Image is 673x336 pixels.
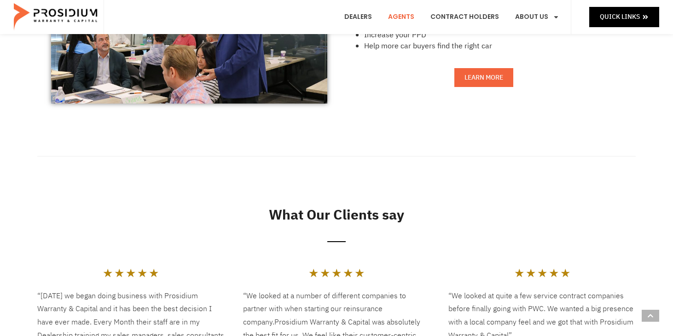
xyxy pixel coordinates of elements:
[308,267,319,278] i: ★
[364,41,622,52] li: Help more car buyers find the right car
[343,267,353,278] i: ★
[514,267,570,278] div: 5/5
[464,72,503,83] span: Learn More
[364,29,622,41] li: Increase your PPD
[137,267,147,278] i: ★
[589,7,659,27] a: Quick Links
[103,267,159,278] div: 5/5
[514,267,524,278] i: ★
[320,267,330,278] i: ★
[454,68,513,87] a: Learn More
[37,204,636,225] h2: What Our Clients say
[103,267,113,278] i: ★
[126,267,136,278] i: ★
[537,267,547,278] i: ★
[308,267,365,278] div: 5/5
[549,267,559,278] i: ★
[526,267,536,278] i: ★
[354,267,365,278] i: ★
[331,267,342,278] i: ★
[600,11,640,23] span: Quick Links
[149,267,159,278] i: ★
[560,267,570,278] i: ★
[274,317,370,328] span: Prosidium Warranty & Capital
[114,267,124,278] i: ★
